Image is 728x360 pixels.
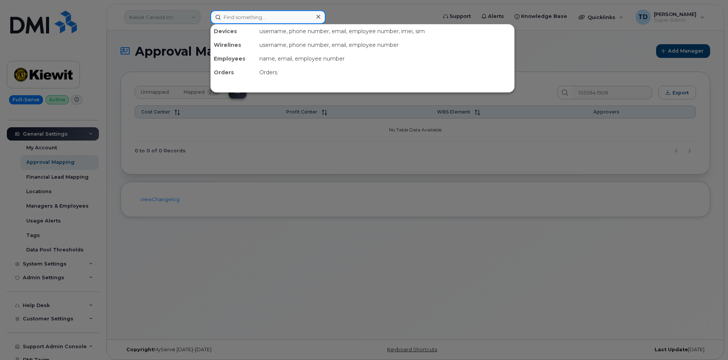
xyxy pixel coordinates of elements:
div: Orders [211,66,256,79]
div: Orders [256,66,514,79]
div: Wirelines [211,38,256,52]
iframe: Messenger Launcher [695,327,722,354]
div: Employees [211,52,256,66]
div: username, phone number, email, employee number, imei, sim [256,24,514,38]
div: name, email, employee number [256,52,514,66]
div: Devices [211,24,256,38]
div: username, phone number, email, employee number [256,38,514,52]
